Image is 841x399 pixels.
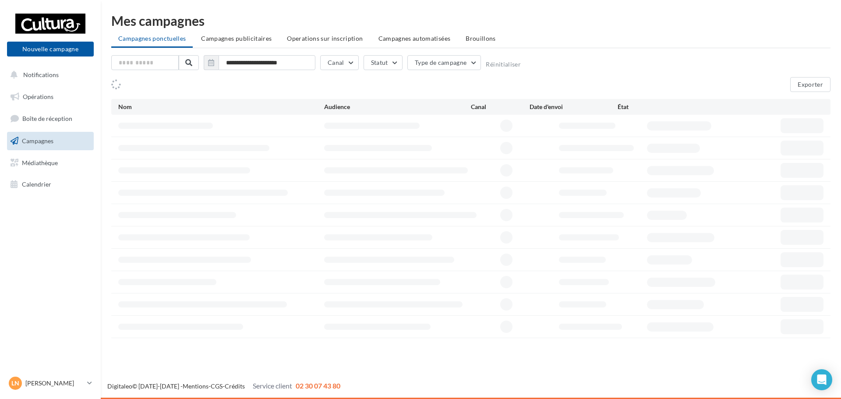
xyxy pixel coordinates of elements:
a: Crédits [225,382,245,390]
button: Canal [320,55,359,70]
button: Notifications [5,66,92,84]
a: Digitaleo [107,382,132,390]
a: Calendrier [5,175,95,194]
a: Médiathèque [5,154,95,172]
span: Opérations [23,93,53,100]
a: CGS [211,382,223,390]
span: Campagnes [22,137,53,145]
span: Boîte de réception [22,115,72,122]
div: Nom [118,102,324,111]
div: Canal [471,102,530,111]
div: Date d'envoi [530,102,618,111]
span: Campagnes publicitaires [201,35,272,42]
button: Réinitialiser [486,61,521,68]
a: Ln [PERSON_NAME] [7,375,94,392]
span: Brouillons [466,35,496,42]
div: Open Intercom Messenger [811,369,832,390]
span: Operations sur inscription [287,35,363,42]
p: [PERSON_NAME] [25,379,84,388]
a: Mentions [183,382,208,390]
span: Campagnes automatisées [378,35,451,42]
span: Ln [11,379,19,388]
button: Exporter [790,77,830,92]
a: Campagnes [5,132,95,150]
span: Calendrier [22,180,51,188]
button: Type de campagne [407,55,481,70]
a: Opérations [5,88,95,106]
span: Notifications [23,71,59,78]
div: Mes campagnes [111,14,830,27]
button: Nouvelle campagne [7,42,94,56]
span: 02 30 07 43 80 [296,381,340,390]
div: Audience [324,102,471,111]
div: État [618,102,706,111]
button: Statut [364,55,403,70]
span: Médiathèque [22,159,58,166]
span: Service client [253,381,292,390]
span: © [DATE]-[DATE] - - - [107,382,340,390]
a: Boîte de réception [5,109,95,128]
